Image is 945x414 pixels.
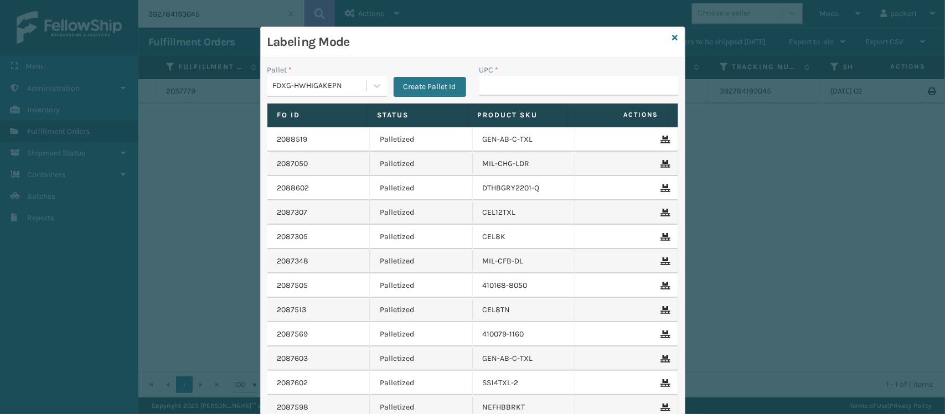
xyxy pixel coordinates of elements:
a: 2087348 [277,256,309,267]
i: Remove From Pallet [661,330,668,338]
a: 2087305 [277,231,308,242]
td: CEL12TXL [473,200,576,225]
a: 2087505 [277,280,308,291]
td: Palletized [370,127,473,152]
i: Remove From Pallet [661,403,668,411]
label: Product SKU [478,110,557,120]
label: UPC [479,64,499,76]
i: Remove From Pallet [661,257,668,265]
td: 410168-8050 [473,273,576,298]
a: 2088519 [277,134,308,145]
a: 2087598 [277,402,309,413]
td: 410079-1160 [473,322,576,346]
td: Palletized [370,225,473,249]
td: Palletized [370,322,473,346]
a: 2087603 [277,353,308,364]
td: GEN-AB-C-TXL [473,127,576,152]
div: FDXG-HWHIGAKEPN [273,80,368,92]
td: MIL-CFB-DL [473,249,576,273]
label: Pallet [267,64,292,76]
button: Create Pallet Id [394,77,466,97]
a: 2087513 [277,304,307,315]
a: 2088602 [277,183,309,194]
td: Palletized [370,200,473,225]
td: Palletized [370,249,473,273]
td: Palletized [370,346,473,371]
label: Fo Id [277,110,357,120]
a: 2087050 [277,158,308,169]
i: Remove From Pallet [661,209,668,216]
td: GEN-AB-C-TXL [473,346,576,371]
i: Remove From Pallet [661,184,668,192]
td: Palletized [370,298,473,322]
td: Palletized [370,371,473,395]
i: Remove From Pallet [661,160,668,168]
i: Remove From Pallet [661,379,668,387]
td: Palletized [370,273,473,298]
td: CEL8K [473,225,576,249]
a: 2087602 [277,377,308,389]
label: Status [378,110,457,120]
td: Palletized [370,176,473,200]
h3: Labeling Mode [267,34,668,50]
i: Remove From Pallet [661,136,668,143]
span: Actions [571,106,665,124]
td: SS14TXL-2 [473,371,576,395]
i: Remove From Pallet [661,233,668,241]
td: MIL-CHG-LDR [473,152,576,176]
a: 2087307 [277,207,308,218]
i: Remove From Pallet [661,306,668,314]
td: CEL8TN [473,298,576,322]
i: Remove From Pallet [661,355,668,363]
a: 2087569 [277,329,308,340]
td: Palletized [370,152,473,176]
td: DTHBGRY2201-Q [473,176,576,200]
i: Remove From Pallet [661,282,668,289]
